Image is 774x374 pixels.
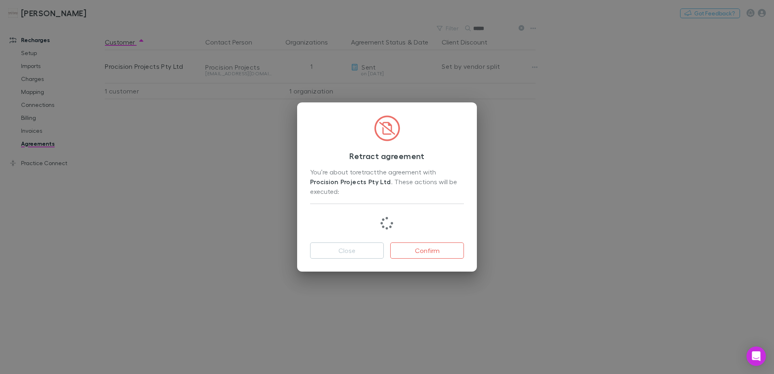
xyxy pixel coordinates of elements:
[310,167,464,197] div: You’re about to retract the agreement with . These actions will be executed:
[746,346,766,366] div: Open Intercom Messenger
[310,242,384,259] button: Close
[310,178,391,186] strong: Procision Projects Pty Ltd
[310,151,464,161] h3: Retract agreement
[390,242,464,259] button: Confirm
[374,115,400,141] img: CircledFileSlash.svg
